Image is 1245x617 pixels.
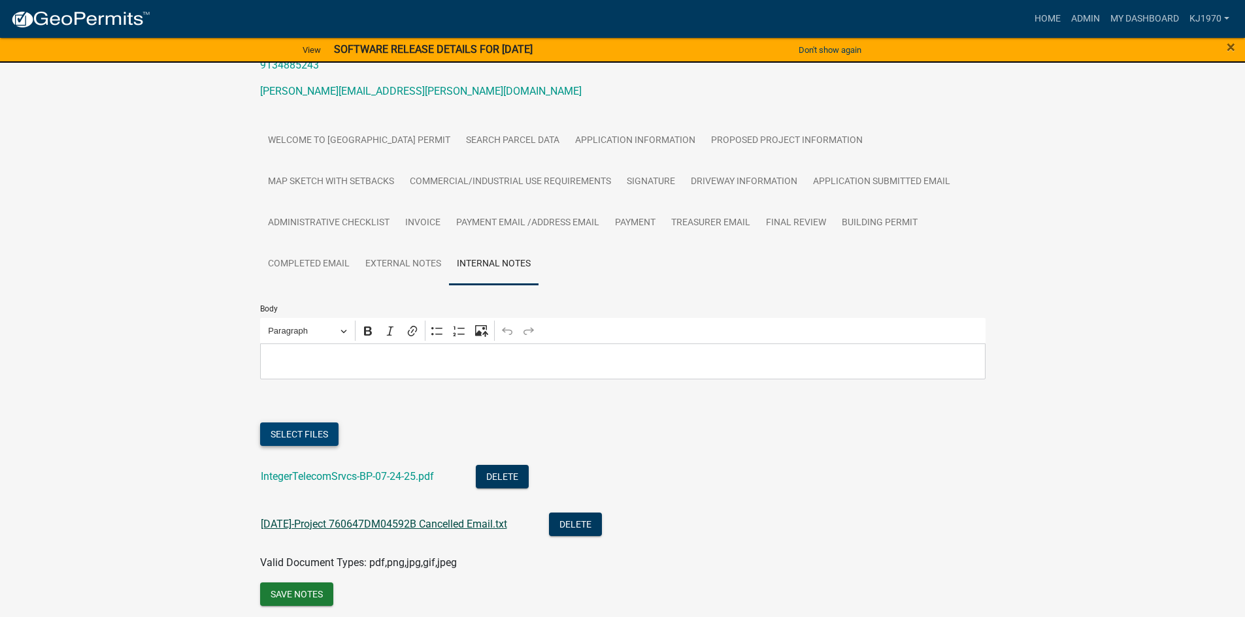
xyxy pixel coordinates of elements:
[703,120,871,162] a: Proposed Project Information
[567,120,703,162] a: Application Information
[260,59,319,71] a: 9134885243
[1105,7,1184,31] a: My Dashboard
[476,471,529,483] wm-modal-confirm: Delete Document
[260,318,986,343] div: Editor toolbar
[402,161,619,203] a: Commercial/Industrial Use Requirements
[448,202,607,244] a: Payment Email /Address Email
[607,202,663,244] a: Payment
[793,39,867,61] button: Don't show again
[1227,39,1235,55] button: Close
[260,85,582,97] a: [PERSON_NAME][EMAIL_ADDRESS][PERSON_NAME][DOMAIN_NAME]
[260,343,986,379] div: Editor editing area: main. Press Alt+0 for help.
[449,244,539,285] a: Internal Notes
[260,120,458,162] a: Welcome to [GEOGRAPHIC_DATA] Permit
[268,323,336,339] span: Paragraph
[619,161,683,203] a: Signature
[683,161,805,203] a: Driveway Information
[262,321,352,341] button: Paragraph, Heading
[758,202,834,244] a: Final Review
[458,120,567,162] a: Search Parcel Data
[261,470,434,483] a: IntegerTelecomSrvcs-BP-07-24-25.pdf
[260,556,457,569] span: Valid Document Types: pdf,png,jpg,gif,jpeg
[261,518,507,530] a: [DATE]-Project 760647DM04592B Cancelled Email.txt
[1184,7,1235,31] a: kj1970
[260,244,357,285] a: Completed Email
[334,43,533,55] strong: SOFTWARE RELEASE DETAILS FOR [DATE]
[834,202,925,244] a: Building Permit
[549,513,602,536] button: Delete
[260,582,333,606] button: Save Notes
[357,244,449,285] a: External Notes
[549,518,602,531] wm-modal-confirm: Delete Document
[476,465,529,488] button: Delete
[1029,7,1066,31] a: Home
[663,202,758,244] a: Treasurer Email
[1227,38,1235,56] span: ×
[260,422,339,446] button: Select files
[297,39,326,61] a: View
[260,202,397,244] a: Administrative Checklist
[397,202,448,244] a: Invoice
[1066,7,1105,31] a: Admin
[260,161,402,203] a: Map Sketch with Setbacks
[260,305,278,313] label: Body
[805,161,958,203] a: Application Submitted Email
